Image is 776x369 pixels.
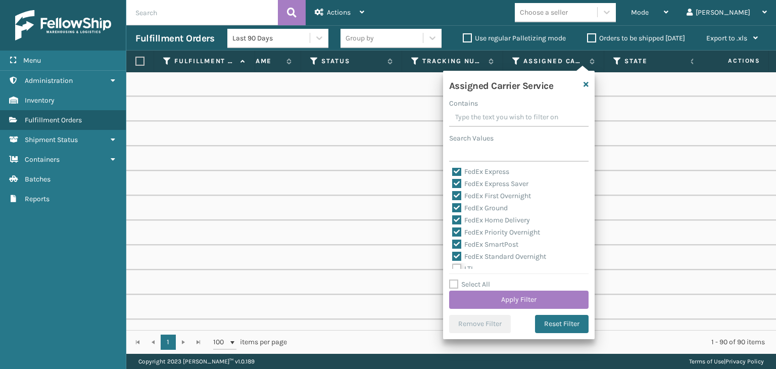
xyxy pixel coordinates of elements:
[452,167,509,176] label: FedEx Express
[725,358,764,365] a: Privacy Policy
[449,98,478,109] label: Contains
[161,335,176,350] a: 1
[452,179,528,188] label: FedEx Express Saver
[463,34,566,42] label: Use regular Palletizing mode
[15,10,111,40] img: logo
[449,109,589,127] input: Type the text you wish to filter on
[689,354,764,369] div: |
[452,204,508,212] label: FedEx Ground
[452,216,530,224] label: FedEx Home Delivery
[138,354,255,369] p: Copyright 2023 [PERSON_NAME]™ v 1.0.189
[449,315,511,333] button: Remove Filter
[213,335,287,350] span: items per page
[452,240,518,249] label: FedEx SmartPost
[624,57,686,66] label: State
[452,228,540,237] label: FedEx Priority Overnight
[301,337,765,347] div: 1 - 90 of 90 items
[452,264,474,273] label: LTL
[422,57,483,66] label: Tracking Number
[631,8,649,17] span: Mode
[174,57,235,66] label: Fulfillment Order Id
[25,135,78,144] span: Shipment Status
[321,57,382,66] label: Status
[449,77,554,92] h4: Assigned Carrier Service
[232,33,311,43] div: Last 90 Days
[327,8,351,17] span: Actions
[689,358,724,365] a: Terms of Use
[523,57,585,66] label: Assigned Carrier Service
[452,192,531,200] label: FedEx First Overnight
[346,33,374,43] div: Group by
[520,7,568,18] div: Choose a seller
[25,175,51,183] span: Batches
[449,280,490,289] label: Select All
[452,252,546,261] label: FedEx Standard Overnight
[23,56,41,65] span: Menu
[25,76,73,85] span: Administration
[25,155,60,164] span: Containers
[213,337,228,347] span: 100
[449,291,589,309] button: Apply Filter
[135,32,214,44] h3: Fulfillment Orders
[696,53,766,69] span: Actions
[25,116,82,124] span: Fulfillment Orders
[449,133,494,144] label: Search Values
[25,195,50,203] span: Reports
[25,96,55,105] span: Inventory
[535,315,589,333] button: Reset Filter
[706,34,747,42] span: Export to .xls
[587,34,685,42] label: Orders to be shipped [DATE]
